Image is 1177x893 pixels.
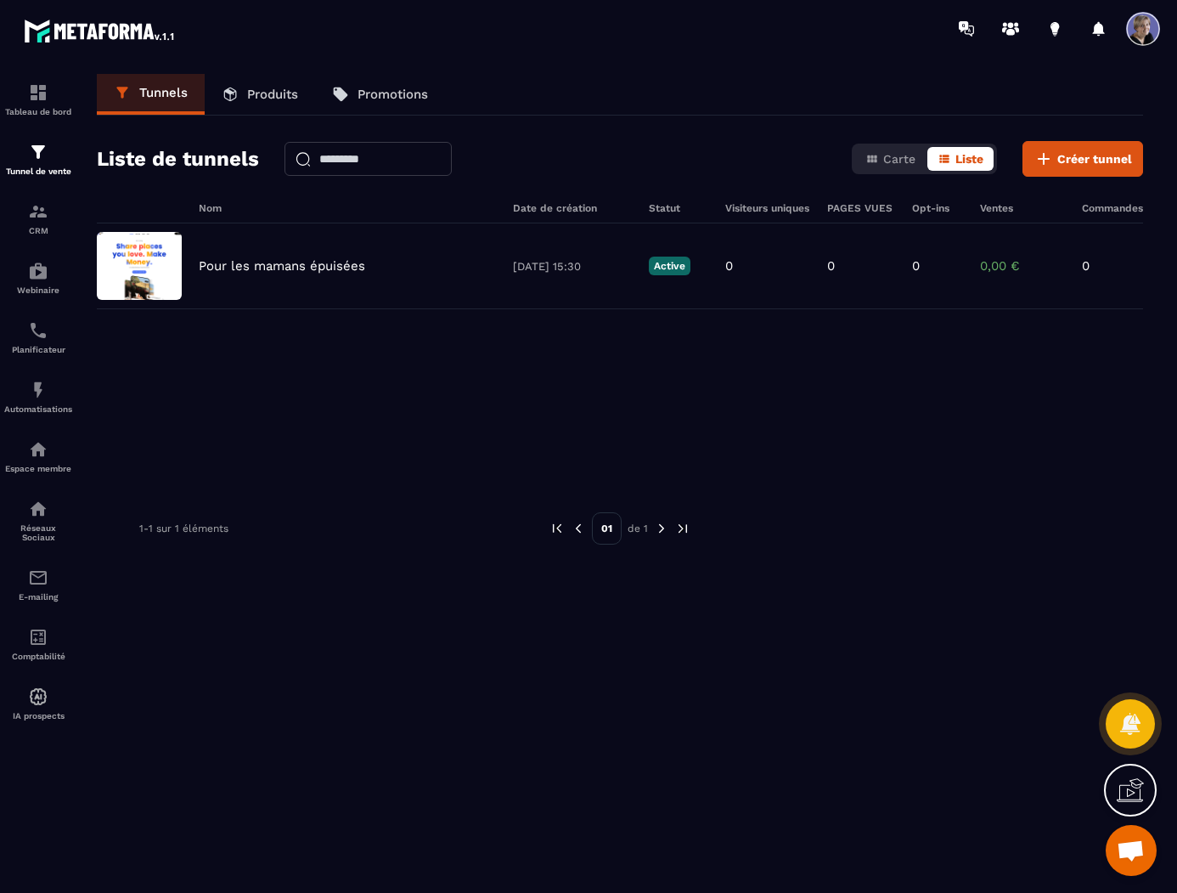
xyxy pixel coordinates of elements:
a: Produits [205,74,315,115]
img: accountant [28,627,48,647]
h6: Statut [649,202,708,214]
h6: Visiteurs uniques [725,202,810,214]
button: Carte [855,147,926,171]
img: automations [28,687,48,707]
a: Promotions [315,74,445,115]
p: Espace membre [4,464,72,473]
a: formationformationCRM [4,189,72,248]
span: Créer tunnel [1057,150,1132,167]
p: Webinaire [4,285,72,295]
button: Créer tunnel [1022,141,1143,177]
img: scheduler [28,320,48,341]
img: formation [28,82,48,103]
span: Liste [955,152,983,166]
p: Produits [247,87,298,102]
a: formationformationTableau de bord [4,70,72,129]
p: Active [649,257,690,275]
h2: Liste de tunnels [97,142,259,176]
a: social-networksocial-networkRéseaux Sociaux [4,486,72,555]
a: automationsautomationsEspace membre [4,427,72,486]
p: Planificateur [4,345,72,354]
a: Ouvrir le chat [1106,825,1157,876]
a: emailemailE-mailing [4,555,72,614]
img: image [97,232,182,300]
img: automations [28,439,48,460]
img: logo [24,15,177,46]
p: Comptabilité [4,652,72,661]
p: Réseaux Sociaux [4,523,72,542]
p: 0 [912,258,920,274]
p: Tunnel de vente [4,167,72,176]
button: Liste [927,147,994,171]
h6: PAGES VUES [827,202,895,214]
img: formation [28,142,48,162]
a: formationformationTunnel de vente [4,129,72,189]
p: Tableau de bord [4,107,72,116]
p: Automatisations [4,404,72,414]
img: social-network [28,499,48,519]
h6: Commandes [1082,202,1143,214]
p: 1-1 sur 1 éléments [139,523,228,534]
h6: Opt-ins [912,202,963,214]
p: IA prospects [4,711,72,721]
p: 0 [1082,258,1133,274]
span: Carte [883,152,915,166]
h6: Nom [199,202,496,214]
img: automations [28,380,48,400]
p: CRM [4,226,72,235]
a: automationsautomationsWebinaire [4,248,72,308]
img: prev [571,521,586,536]
p: 0 [725,258,733,274]
a: schedulerschedulerPlanificateur [4,308,72,367]
p: de 1 [628,522,648,535]
p: Promotions [358,87,428,102]
a: Tunnels [97,74,205,115]
p: 0,00 € [980,258,1065,274]
img: prev [549,521,565,536]
img: automations [28,261,48,281]
a: accountantaccountantComptabilité [4,614,72,674]
img: email [28,568,48,588]
img: formation [28,201,48,222]
h6: Date de création [513,202,632,214]
p: 0 [827,258,835,274]
p: Pour les mamans épuisées [199,258,365,274]
p: Tunnels [139,85,188,100]
h6: Ventes [980,202,1065,214]
p: E-mailing [4,592,72,602]
p: [DATE] 15:30 [513,260,632,273]
a: automationsautomationsAutomatisations [4,367,72,427]
p: 01 [592,512,622,545]
img: next [675,521,690,536]
img: next [654,521,669,536]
